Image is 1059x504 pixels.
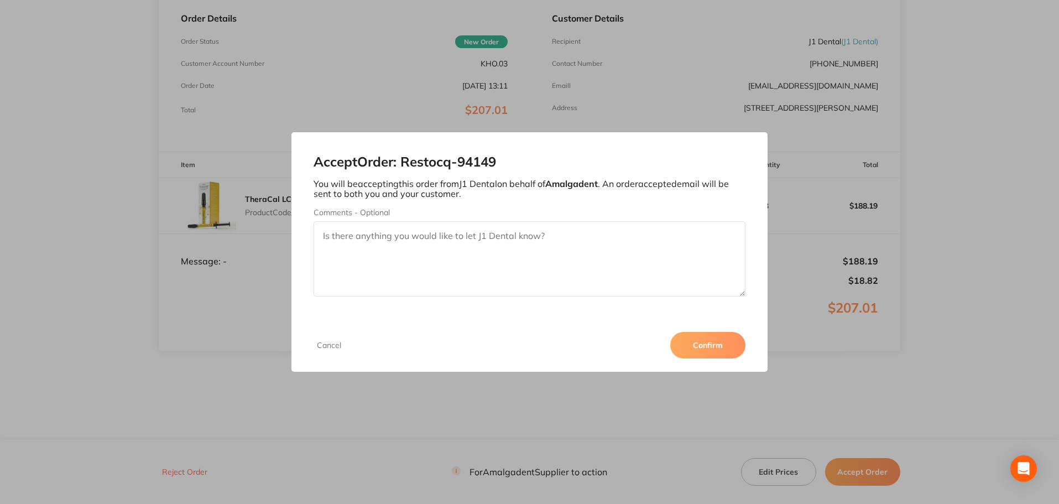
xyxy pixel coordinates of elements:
[670,332,745,358] button: Confirm
[314,154,746,170] h2: Accept Order: Restocq- 94149
[1010,455,1037,482] div: Open Intercom Messenger
[314,340,345,350] button: Cancel
[545,178,598,189] b: Amalgadent
[314,208,746,217] label: Comments - Optional
[314,179,746,199] p: You will be accepting this order from J1 Dental on behalf of . An order accepted email will be se...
